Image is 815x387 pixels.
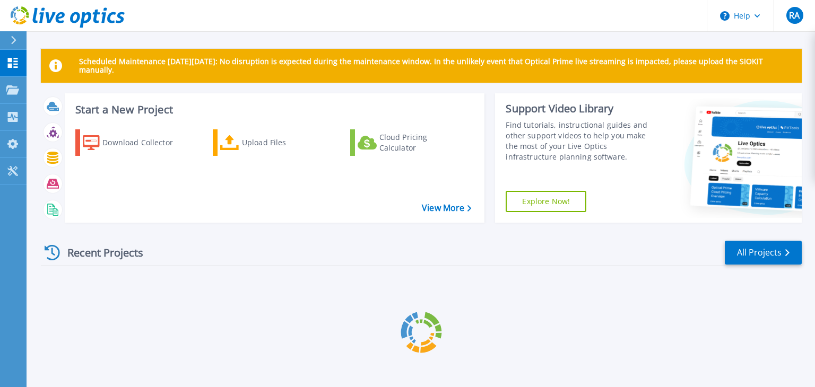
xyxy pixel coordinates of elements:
[75,129,194,156] a: Download Collector
[506,102,660,116] div: Support Video Library
[506,191,586,212] a: Explore Now!
[506,120,660,162] div: Find tutorials, instructional guides and other support videos to help you make the most of your L...
[242,132,327,153] div: Upload Files
[75,104,471,116] h3: Start a New Project
[102,132,187,153] div: Download Collector
[725,241,802,265] a: All Projects
[41,240,158,266] div: Recent Projects
[79,57,793,74] p: Scheduled Maintenance [DATE][DATE]: No disruption is expected during the maintenance window. In t...
[789,11,800,20] span: RA
[213,129,331,156] a: Upload Files
[379,132,464,153] div: Cloud Pricing Calculator
[350,129,469,156] a: Cloud Pricing Calculator
[422,203,471,213] a: View More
